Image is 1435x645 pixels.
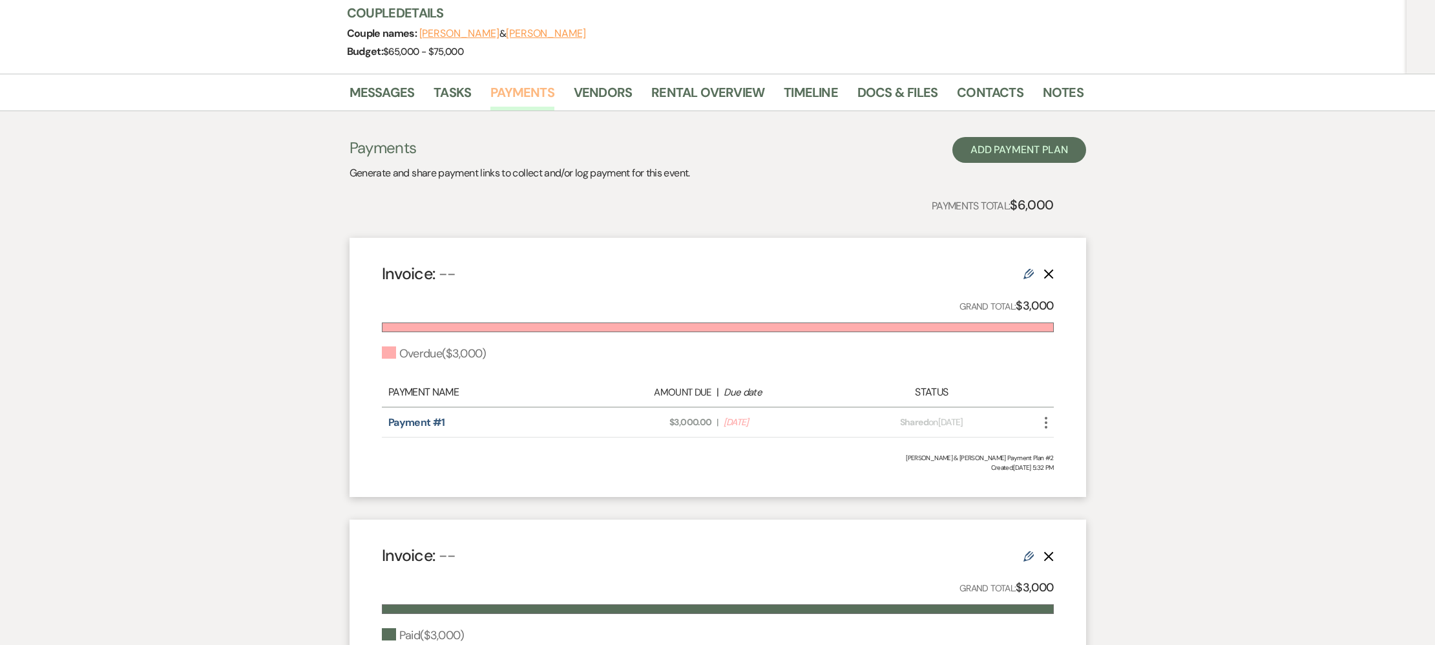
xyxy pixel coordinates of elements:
h4: Invoice: [382,262,456,285]
a: Messages [350,82,415,111]
div: Overdue ( $3,000 ) [382,345,486,363]
button: [PERSON_NAME] [506,28,586,39]
a: Notes [1043,82,1084,111]
div: | [586,385,850,400]
strong: $3,000 [1016,580,1053,595]
div: Status [849,385,1014,400]
p: Generate and share payment links to collect and/or log payment for this event. [350,165,690,182]
span: Shared [900,416,928,428]
span: Budget: [347,45,384,58]
strong: $6,000 [1010,196,1053,213]
span: | [717,416,718,429]
div: Due date [724,385,843,400]
strong: $3,000 [1016,298,1053,313]
div: on [DATE] [849,416,1014,429]
span: [DATE] [724,416,843,429]
span: & [419,27,586,40]
h4: Invoice: [382,544,456,567]
a: Payment #1 [388,416,445,429]
a: Tasks [434,82,471,111]
h3: Couple Details [347,4,1071,22]
div: Paid ( $3,000 ) [382,627,464,644]
p: Grand Total: [959,297,1054,315]
span: -- [439,263,456,284]
span: -- [439,545,456,566]
div: Payment Name [388,385,586,400]
a: Vendors [574,82,632,111]
span: $65,000 - $75,000 [383,45,463,58]
a: Contacts [957,82,1023,111]
h3: Payments [350,137,690,159]
a: Docs & Files [857,82,937,111]
p: Payments Total: [932,195,1054,215]
button: Add Payment Plan [952,137,1086,163]
span: $3,000.00 [592,416,711,429]
div: [PERSON_NAME] & [PERSON_NAME] Payment Plan #2 [382,453,1054,463]
span: Couple names: [347,26,419,40]
button: [PERSON_NAME] [419,28,499,39]
span: Created: [DATE] 5:32 PM [382,463,1054,472]
a: Rental Overview [651,82,764,111]
div: Amount Due [592,385,711,400]
a: Payments [490,82,554,111]
a: Timeline [784,82,838,111]
p: Grand Total: [959,578,1054,597]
